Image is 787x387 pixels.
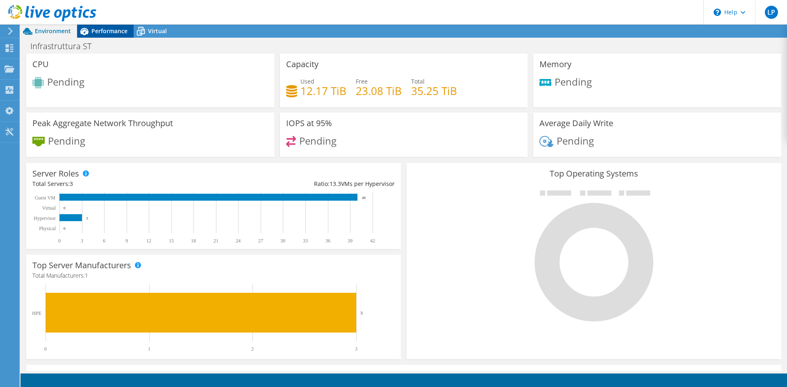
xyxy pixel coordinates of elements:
span: 3 [70,180,73,188]
span: Virtual [148,27,167,35]
div: Ratio: VMs per Hypervisor [214,179,395,188]
text: Guest VM [35,195,55,201]
h4: Total Manufacturers: [32,271,395,280]
h3: Top Operating Systems [413,169,775,178]
text: 15 [169,238,174,244]
text: 0 [64,226,66,231]
h3: Memory [539,60,571,69]
text: 3 [360,310,363,315]
text: 0 [58,238,61,244]
span: Pending [557,134,594,147]
text: 39 [348,238,353,244]
span: Pending [48,134,85,147]
svg: \n [714,9,721,16]
span: Pending [555,75,592,88]
span: 13.3 [330,180,341,188]
span: Free [356,77,368,85]
span: Environment [35,27,71,35]
div: This graph will display once collector runs have completed [26,365,781,386]
h4: 12.17 TiB [300,86,346,95]
span: 1 [85,272,88,279]
text: 1 [148,346,150,352]
span: Pending [299,134,337,147]
text: 30 [280,238,285,244]
span: LP [765,6,778,19]
h3: Peak Aggregate Network Throughput [32,119,173,128]
text: Virtual [42,205,56,211]
text: 21 [214,238,218,244]
text: 0 [44,346,47,352]
text: 3 [86,216,88,220]
h4: 23.08 TiB [356,86,402,95]
text: 2 [251,346,254,352]
h3: Capacity [286,60,318,69]
text: 27 [258,238,263,244]
h3: IOPS at 95% [286,119,332,128]
text: HPE [32,310,41,316]
h3: Top Server Manufacturers [32,261,131,270]
text: 42 [370,238,375,244]
text: 3 [355,346,357,352]
text: 36 [325,238,330,244]
text: 18 [191,238,196,244]
text: 12 [146,238,151,244]
text: 9 [125,238,128,244]
h4: 35.25 TiB [411,86,457,95]
h3: Average Daily Write [539,119,613,128]
text: 6 [103,238,105,244]
text: Hypervisor [34,215,56,221]
h3: Server Roles [32,169,79,178]
text: 3 [81,238,83,244]
text: 33 [303,238,308,244]
span: Used [300,77,314,85]
text: 0 [64,206,66,210]
text: Physical [39,226,56,231]
text: 40 [362,196,366,200]
div: Total Servers: [32,179,214,188]
span: Pending [47,75,84,88]
text: 24 [236,238,241,244]
span: Total [411,77,425,85]
h1: Infrastruttura ST [27,42,104,51]
span: Performance [91,27,127,35]
h3: CPU [32,60,49,69]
